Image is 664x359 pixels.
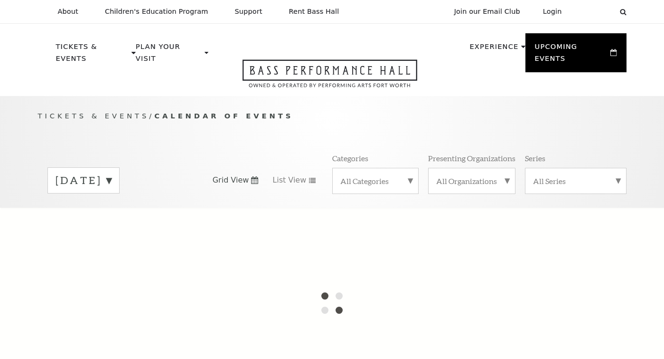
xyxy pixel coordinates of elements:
p: Upcoming Events [535,41,608,70]
span: Grid View [213,175,249,185]
span: List View [272,175,306,185]
p: Children's Education Program [105,8,208,16]
span: Tickets & Events [38,112,150,120]
p: Rent Bass Hall [289,8,339,16]
p: Categories [332,153,368,163]
label: [DATE] [56,173,112,188]
p: Tickets & Events [56,41,130,70]
p: Support [235,8,262,16]
p: Plan Your Visit [136,41,202,70]
select: Select: [577,7,611,16]
label: All Series [533,176,618,186]
p: About [58,8,78,16]
span: Calendar of Events [154,112,293,120]
p: / [38,110,627,122]
label: All Categories [340,176,411,186]
p: Series [525,153,545,163]
p: Experience [469,41,518,58]
p: Presenting Organizations [428,153,515,163]
label: All Organizations [436,176,507,186]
